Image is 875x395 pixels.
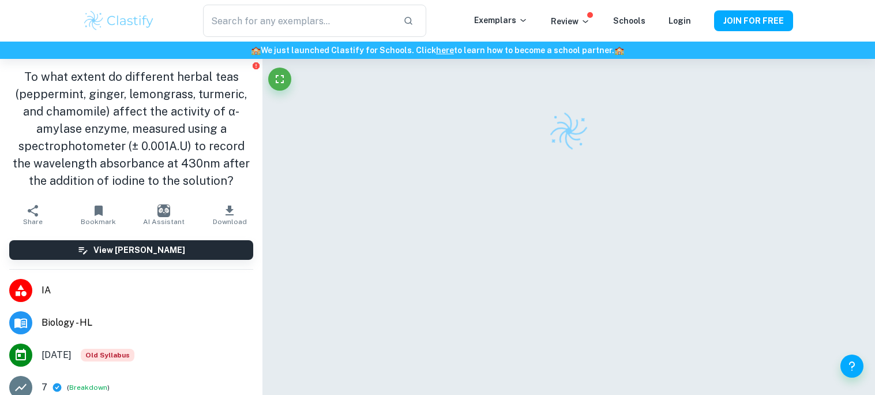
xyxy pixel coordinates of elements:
button: Help and Feedback [840,355,863,378]
span: [DATE] [42,348,72,362]
button: Download [197,199,262,231]
button: View [PERSON_NAME] [9,240,253,260]
button: Fullscreen [268,68,291,91]
img: AI Assistant [157,204,170,217]
span: Bookmark [81,218,116,226]
h6: We just launched Clastify for Schools. Click to learn how to become a school partner. [2,44,873,57]
input: Search for any exemplars... [203,5,393,37]
div: Starting from the May 2025 session, the Biology IA requirements have changed. It's OK to refer to... [81,349,134,362]
h1: To what extent do different herbal teas (peppermint, ginger, lemongrass, turmeric, and chamomile)... [9,68,253,189]
h6: View [PERSON_NAME] [93,244,185,256]
span: Download [213,218,247,226]
span: Share [23,218,43,226]
a: Login [669,16,691,25]
img: Clastify logo [547,109,591,153]
a: here [436,46,454,55]
a: Schools [613,16,645,25]
img: Clastify logo [82,9,156,32]
button: Bookmark [66,199,132,231]
span: Biology - HL [42,316,253,330]
span: ( ) [67,382,110,393]
button: AI Assistant [132,199,197,231]
span: 🏫 [251,46,261,55]
span: IA [42,284,253,297]
p: Exemplars [474,14,528,27]
p: Review [551,15,590,28]
button: Breakdown [69,382,107,393]
span: 🏫 [614,46,624,55]
p: 7 [42,381,47,394]
button: Report issue [251,61,260,70]
span: AI Assistant [143,218,185,226]
button: JOIN FOR FREE [714,10,793,31]
span: Old Syllabus [81,349,134,362]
